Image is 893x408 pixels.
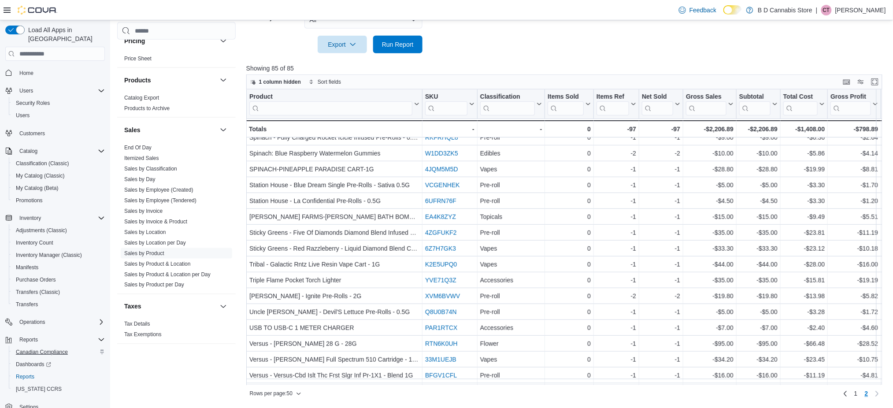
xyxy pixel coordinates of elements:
div: -2 [597,148,636,159]
a: RTN6K0UH [425,340,458,347]
div: SKU URL [425,93,467,115]
span: [US_STATE] CCRS [16,386,62,393]
div: -$5.51 [830,211,878,222]
div: Pre-roll [480,180,542,190]
button: Sort fields [305,77,345,87]
div: Subtotal [739,93,771,101]
div: -$2,206.89 [739,124,778,134]
a: XVM6BVWV [425,293,460,300]
h3: Pricing [124,37,145,45]
button: Keyboard shortcuts [841,77,852,87]
a: Sales by Employee (Tendered) [124,197,196,204]
button: Users [2,85,108,97]
div: Gross Profit [830,93,871,115]
a: Dashboards [9,358,108,371]
span: Operations [16,317,105,327]
span: Catalog [16,146,105,156]
button: Display options [856,77,866,87]
div: 0 [548,196,591,206]
div: 0 [548,132,591,143]
div: Vapes [480,243,542,254]
div: -$6.36 [783,132,825,143]
a: [US_STATE] CCRS [12,384,65,394]
button: Subtotal [739,93,778,115]
a: End Of Day [124,145,152,151]
div: 0 [548,124,591,134]
div: 0 [548,243,591,254]
button: Classification (Classic) [9,157,108,170]
a: Users [12,110,33,121]
a: Adjustments (Classic) [12,225,70,236]
div: Gross Sales [686,93,726,101]
div: Items Sold [548,93,584,101]
span: Itemized Sales [124,155,159,162]
div: - [425,124,474,134]
div: [PERSON_NAME] FARMS-[PERSON_NAME] BATH BOMB-130G [249,211,419,222]
a: Inventory Manager (Classic) [12,250,85,260]
span: Sales by Location per Day [124,239,186,246]
a: My Catalog (Beta) [12,183,62,193]
div: Spinach - Fully Charged Rocket Icicle Infused Pre-Rolls - 0.7G [249,132,419,143]
a: Price Sheet [124,56,152,62]
h3: Taxes [124,302,141,311]
button: Pricing [218,36,229,46]
a: EA4K8ZYZ [425,213,456,220]
span: Promotions [12,195,105,206]
span: Transfers [12,299,105,310]
div: -$3.30 [783,196,825,206]
a: 33M1UEJB [425,356,456,363]
span: Home [16,67,105,78]
a: Manifests [12,262,42,273]
span: Classification (Classic) [16,160,69,167]
p: B D Cannabis Store [758,5,812,15]
div: -1 [597,196,636,206]
input: Dark Mode [723,5,742,15]
div: -$2.64 [830,132,878,143]
div: 0 [548,148,591,159]
div: -1 [642,211,680,222]
a: Purchase Orders [12,274,59,285]
div: -$23.81 [783,227,825,238]
div: -$9.49 [783,211,825,222]
span: Classification (Classic) [12,158,105,169]
div: -$9.00 [686,132,734,143]
span: Users [16,112,30,119]
div: SPINACH-PINEAPPLE PARADISE CART-1G [249,164,419,174]
div: Products [117,93,236,117]
span: Manifests [16,264,38,271]
span: Sales by Invoice [124,208,163,215]
a: Sales by Invoice [124,208,163,214]
a: BFGV1CFL [425,372,457,379]
a: Sales by Classification [124,166,177,172]
span: Users [19,87,33,94]
div: Totals [249,124,419,134]
div: -$10.00 [739,148,778,159]
div: -2 [642,148,680,159]
a: Reports [12,371,38,382]
a: 4JQM5M5D [425,166,458,173]
div: -97 [597,124,636,134]
a: PAR1RTCX [425,324,457,331]
div: Items Sold [548,93,584,115]
span: My Catalog (Beta) [16,185,59,192]
div: -$2,206.89 [686,124,734,134]
button: Inventory [2,212,108,224]
div: -1 [597,164,636,174]
a: Previous page [840,389,851,399]
a: VCGENHEK [425,182,460,189]
span: Products to Archive [124,105,170,112]
img: Cova [18,6,57,15]
a: W1DD3ZK5 [425,150,458,157]
a: Security Roles [12,98,53,108]
span: Customers [16,128,105,139]
button: My Catalog (Beta) [9,182,108,194]
a: Sales by Product [124,250,164,256]
div: Pre-roll [480,227,542,238]
div: Net Sold [642,93,673,115]
a: Sales by Employee (Created) [124,187,193,193]
span: Users [12,110,105,121]
button: Reports [9,371,108,383]
button: Customers [2,127,108,140]
div: 0 [548,211,591,222]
